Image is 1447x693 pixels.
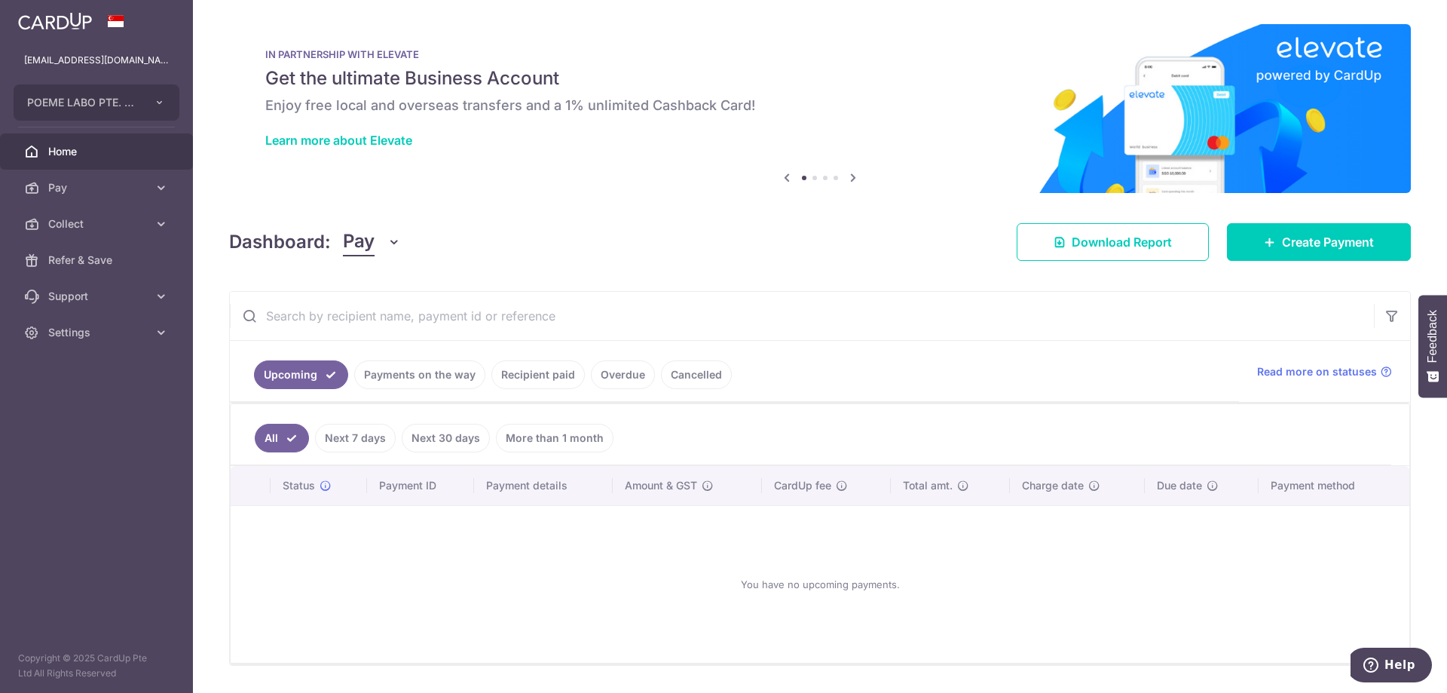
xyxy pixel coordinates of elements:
[1157,478,1202,493] span: Due date
[265,66,1375,90] h5: Get the ultimate Business Account
[283,478,315,493] span: Status
[265,133,412,148] a: Learn more about Elevate
[229,228,331,256] h4: Dashboard:
[48,253,148,268] span: Refer & Save
[265,97,1375,115] h6: Enjoy free local and overseas transfers and a 1% unlimited Cashback Card!
[1022,478,1084,493] span: Charge date
[27,95,139,110] span: POEME LABO PTE. LTD.
[354,360,485,389] a: Payments on the way
[255,424,309,452] a: All
[265,48,1375,60] p: IN PARTNERSHIP WITH ELEVATE
[774,478,831,493] span: CardUp fee
[24,53,169,68] p: [EMAIL_ADDRESS][DOMAIN_NAME]
[1282,233,1374,251] span: Create Payment
[249,518,1391,651] div: You have no upcoming payments.
[591,360,655,389] a: Overdue
[1418,295,1447,397] button: Feedback - Show survey
[903,478,953,493] span: Total amt.
[474,466,613,505] th: Payment details
[230,292,1374,340] input: Search by recipient name, payment id or reference
[491,360,585,389] a: Recipient paid
[661,360,732,389] a: Cancelled
[48,180,148,195] span: Pay
[254,360,348,389] a: Upcoming
[18,12,92,30] img: CardUp
[48,144,148,159] span: Home
[1072,233,1172,251] span: Download Report
[1257,364,1377,379] span: Read more on statuses
[496,424,613,452] a: More than 1 month
[1426,310,1439,363] span: Feedback
[315,424,396,452] a: Next 7 days
[1227,223,1411,261] a: Create Payment
[343,228,375,256] span: Pay
[402,424,490,452] a: Next 30 days
[367,466,474,505] th: Payment ID
[48,289,148,304] span: Support
[48,216,148,232] span: Collect
[1351,648,1432,685] iframe: Opens a widget where you can find more information
[625,478,697,493] span: Amount & GST
[229,24,1411,193] img: Renovation banner
[14,84,179,121] button: POEME LABO PTE. LTD.
[1259,466,1409,505] th: Payment method
[48,325,148,340] span: Settings
[1257,364,1392,379] a: Read more on statuses
[343,228,401,256] button: Pay
[1017,223,1209,261] a: Download Report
